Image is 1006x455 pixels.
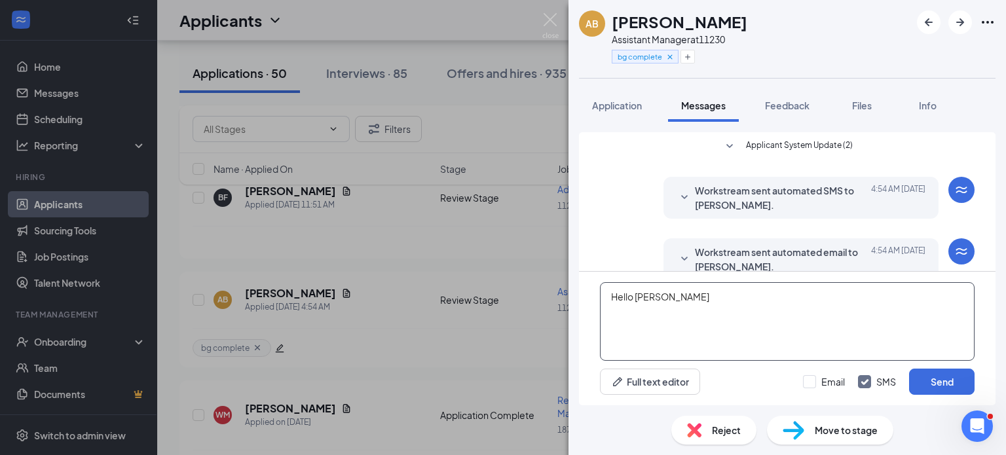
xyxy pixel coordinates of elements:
[677,190,692,206] svg: SmallChevronDown
[722,139,853,155] button: SmallChevronDownApplicant System Update (2)
[746,139,853,155] span: Applicant System Update (2)
[677,251,692,267] svg: SmallChevronDown
[954,244,969,259] svg: WorkstreamLogo
[665,52,675,62] svg: Cross
[722,139,737,155] svg: SmallChevronDown
[611,375,624,388] svg: Pen
[921,14,937,30] svg: ArrowLeftNew
[695,245,866,274] span: Workstream sent automated email to [PERSON_NAME].
[852,100,872,111] span: Files
[952,14,968,30] svg: ArrowRight
[961,410,993,442] iframe: Intercom live chat
[684,53,692,61] svg: Plus
[919,100,937,111] span: Info
[612,10,747,33] h1: [PERSON_NAME]
[948,10,972,34] button: ArrowRight
[815,423,878,437] span: Move to stage
[680,50,695,64] button: Plus
[592,100,642,111] span: Application
[871,183,925,212] span: [DATE] 4:54 AM
[712,423,741,437] span: Reject
[586,17,599,30] div: AB
[600,369,700,395] button: Full text editorPen
[600,282,975,361] textarea: Hello [PERSON_NAME]
[681,100,726,111] span: Messages
[612,33,747,46] div: Assistant Manager at 11230
[909,369,975,395] button: Send
[765,100,810,111] span: Feedback
[695,183,866,212] span: Workstream sent automated SMS to [PERSON_NAME].
[871,245,925,274] span: [DATE] 4:54 AM
[917,10,941,34] button: ArrowLeftNew
[618,51,662,62] span: bg complete
[980,14,996,30] svg: Ellipses
[954,182,969,198] svg: WorkstreamLogo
